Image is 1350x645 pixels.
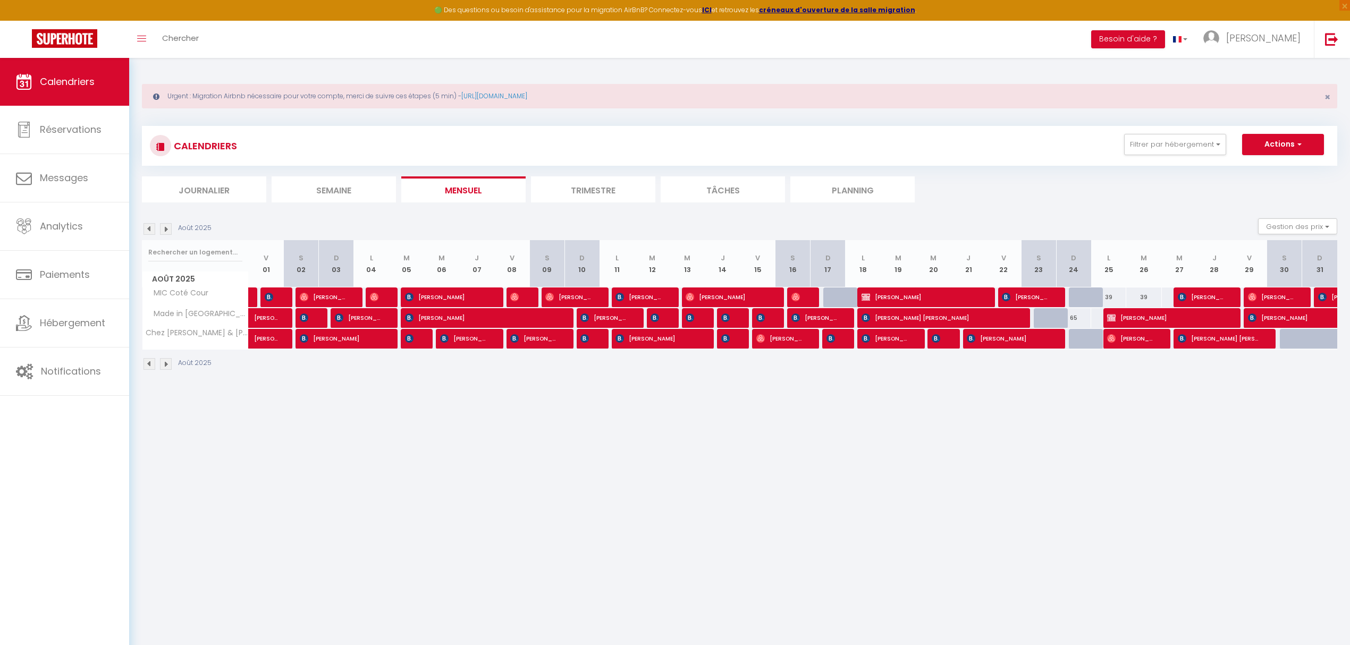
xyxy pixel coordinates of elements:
[1302,240,1337,287] th: 31
[702,5,712,14] a: ICI
[1258,218,1337,234] button: Gestion des prix
[178,223,212,233] p: Août 2025
[721,308,733,328] span: [PERSON_NAME]
[249,329,284,349] a: [PERSON_NAME]
[986,240,1021,287] th: 22
[1324,92,1330,102] button: Close
[1203,30,1219,46] img: ...
[32,29,97,48] img: Super Booking
[1232,240,1267,287] th: 29
[40,219,83,233] span: Analytics
[755,253,760,263] abbr: V
[1001,253,1006,263] abbr: V
[405,308,557,328] span: [PERSON_NAME]
[756,328,803,349] span: [PERSON_NAME]
[299,253,303,263] abbr: S
[40,316,105,329] span: Hébergement
[825,253,831,263] abbr: D
[790,176,915,202] li: Planning
[932,328,943,349] span: [PERSON_NAME]
[144,287,211,299] span: MIC Coté Cour
[862,253,865,263] abbr: L
[811,240,846,287] th: 17
[1317,253,1322,263] abbr: D
[1325,32,1338,46] img: logout
[649,253,655,263] abbr: M
[615,253,619,263] abbr: L
[684,253,690,263] abbr: M
[370,287,382,307] span: [PERSON_NAME]
[862,287,978,307] span: [PERSON_NAME]
[335,308,382,328] span: [PERSON_NAME]
[40,123,102,136] span: Réservations
[545,253,550,263] abbr: S
[1002,287,1049,307] span: [PERSON_NAME]
[370,253,373,263] abbr: L
[319,240,354,287] th: 03
[1242,134,1324,155] button: Actions
[1107,253,1110,263] abbr: L
[1071,253,1076,263] abbr: D
[635,240,670,287] th: 12
[405,328,417,349] span: [PERSON_NAME]
[354,240,389,287] th: 04
[740,240,775,287] th: 15
[1324,90,1330,104] span: ×
[264,253,268,263] abbr: V
[461,91,527,100] a: [URL][DOMAIN_NAME]
[721,253,725,263] abbr: J
[916,240,951,287] th: 20
[846,240,881,287] th: 18
[40,171,88,184] span: Messages
[171,134,237,158] h3: CALENDRIERS
[1107,308,1224,328] span: [PERSON_NAME]
[529,240,564,287] th: 09
[438,253,445,263] abbr: M
[862,328,908,349] span: [PERSON_NAME]
[475,253,479,263] abbr: J
[405,287,487,307] span: [PERSON_NAME]
[249,240,284,287] th: 01
[403,253,410,263] abbr: M
[791,308,838,328] span: [PERSON_NAME]
[300,308,311,328] span: [PERSON_NAME]
[1126,240,1161,287] th: 26
[1162,240,1197,287] th: 27
[686,287,767,307] span: [PERSON_NAME]
[144,329,250,337] span: Chez [PERSON_NAME] & [PERSON_NAME] Canal
[790,253,795,263] abbr: S
[721,328,733,349] span: [PERSON_NAME]
[759,5,915,14] a: créneaux d'ouverture de la salle migration
[600,240,635,287] th: 11
[1178,328,1260,349] span: [PERSON_NAME] [PERSON_NAME]
[1126,287,1161,307] div: 39
[41,364,101,378] span: Notifications
[154,21,207,58] a: Chercher
[249,308,284,328] a: [PERSON_NAME]
[1141,253,1147,263] abbr: M
[148,243,242,262] input: Rechercher un logement...
[142,84,1337,108] div: Urgent : Migration Airbnb nécessaire pour votre compte, merci de suivre ces étapes (5 min) -
[895,253,901,263] abbr: M
[1282,253,1287,263] abbr: S
[334,253,339,263] abbr: D
[686,308,697,328] span: [PERSON_NAME]
[265,287,276,307] span: [PERSON_NAME]
[705,240,740,287] th: 14
[1091,287,1126,307] div: 39
[1247,253,1252,263] abbr: V
[178,358,212,368] p: Août 2025
[162,32,199,44] span: Chercher
[1091,240,1126,287] th: 25
[670,240,705,287] th: 13
[40,268,90,281] span: Paiements
[300,287,347,307] span: [PERSON_NAME]
[142,271,248,287] span: Août 2025
[389,240,424,287] th: 05
[580,328,592,349] span: [PERSON_NAME]
[564,240,600,287] th: 10
[424,240,459,287] th: 06
[791,287,803,307] span: [PERSON_NAME]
